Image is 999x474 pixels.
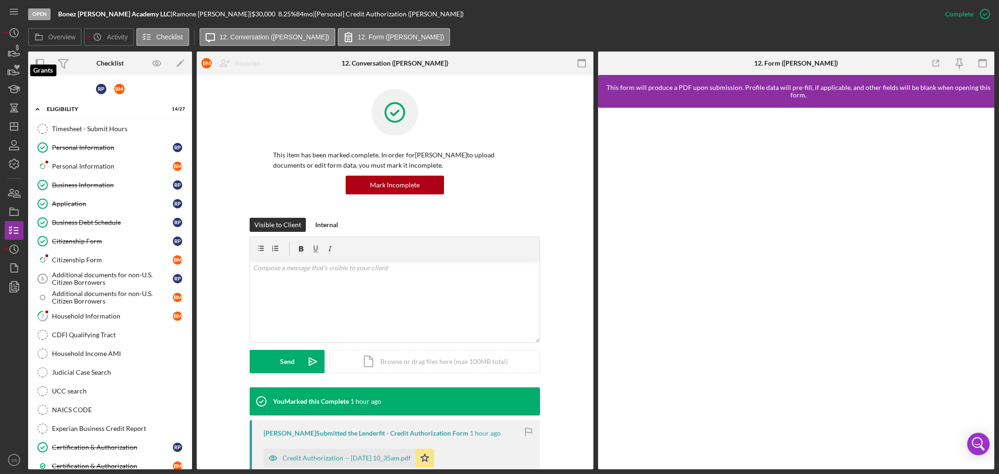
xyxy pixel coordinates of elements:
[52,125,187,133] div: Timesheet - Submit Hours
[607,117,986,460] iframe: Lenderfit form
[173,311,182,321] div: B M
[33,307,187,326] a: 7Household InformationBM
[52,290,173,305] div: Additional documents for non-U.S. Citizen Borrowers
[235,54,260,73] div: Reassign
[33,438,187,457] a: Certification & AuthorizationRP
[173,274,182,283] div: R P
[173,218,182,227] div: R P
[33,382,187,400] a: UCC search
[156,33,183,41] label: Checklist
[311,218,343,232] button: Internal
[33,288,187,307] a: Additional documents for non-U.S. Citizen BorrowersBM
[136,28,189,46] button: Checklist
[28,28,81,46] button: Overview
[84,28,133,46] button: Activity
[41,313,44,319] tspan: 7
[33,213,187,232] a: Business Debt ScheduleRP
[603,84,995,99] div: This form will produce a PDF upon submission. Profile data will pre-fill, if applicable, and othe...
[11,458,17,463] text: SS
[52,181,173,189] div: Business Information
[52,219,173,226] div: Business Debt Schedule
[470,430,501,437] time: 2025-09-09 14:36
[33,138,187,157] a: Personal InformationRP
[168,106,185,112] div: 14 / 27
[52,406,187,414] div: NAICS CODE
[250,218,306,232] button: Visible to Client
[33,326,187,344] a: CDFI Qualifying Tract
[52,312,173,320] div: Household Information
[33,176,187,194] a: Business InformationRP
[52,163,173,170] div: Personal Information
[52,444,173,451] div: Certification & Authorization
[33,157,187,176] a: Personal InformationBM
[52,369,187,376] div: Judicial Case Search
[264,449,434,467] button: Credit Authorization -- [DATE] 10_35am.pdf
[33,194,187,213] a: ApplicationRP
[52,331,187,339] div: CDFI Qualifying Tract
[197,54,270,73] button: BMReassign
[33,119,187,138] a: Timesheet - Submit Hours
[282,454,411,462] div: Credit Authorization -- [DATE] 10_35am.pdf
[254,218,301,232] div: Visible to Client
[296,10,313,18] div: 84 mo
[273,398,349,405] div: You Marked this Complete
[52,425,187,432] div: Experian Business Credit Report
[370,176,420,194] div: Mark Incomplete
[33,363,187,382] a: Judicial Case Search
[252,10,275,18] span: $30,000
[173,293,182,302] div: B M
[280,350,295,373] div: Send
[313,10,464,18] div: | [Personal] Credit Authorization ([PERSON_NAME])
[52,237,173,245] div: Citizenship Form
[52,462,173,470] div: Certification & Authorization
[107,33,127,41] label: Activity
[967,433,990,455] div: Open Intercom Messenger
[96,84,106,94] div: R P
[945,5,973,23] div: Complete
[350,398,381,405] time: 2025-09-09 14:46
[114,84,125,94] div: B M
[52,387,187,395] div: UCC search
[58,10,172,18] div: |
[58,10,170,18] b: Bonez [PERSON_NAME] Academy LLC
[200,28,335,46] button: 12. Conversation ([PERSON_NAME])
[278,10,296,18] div: 8.25 %
[28,8,51,20] div: Open
[41,276,44,281] tspan: 6
[33,251,187,269] a: Citizenship FormBM
[264,430,468,437] div: [PERSON_NAME] Submitted the Lenderfit - Credit Authorization Form
[173,237,182,246] div: R P
[936,5,994,23] button: Complete
[33,344,187,363] a: Household Income AMI
[346,176,444,194] button: Mark Incomplete
[5,451,23,469] button: SS
[173,461,182,471] div: B M
[220,33,329,41] label: 12. Conversation ([PERSON_NAME])
[338,28,450,46] button: 12. Form ([PERSON_NAME])
[48,33,75,41] label: Overview
[201,58,212,68] div: B M
[47,106,162,112] div: Eligibility
[173,180,182,190] div: R P
[273,150,517,171] p: This item has been marked complete. In order for [PERSON_NAME] to upload documents or edit form d...
[52,200,173,207] div: Application
[754,59,838,67] div: 12. Form ([PERSON_NAME])
[250,350,325,373] button: Send
[173,162,182,171] div: B M
[341,59,448,67] div: 12. Conversation ([PERSON_NAME])
[173,443,182,452] div: R P
[52,144,173,151] div: Personal Information
[52,271,173,286] div: Additional documents for non-U.S. Citizen Borrowers
[33,400,187,419] a: NAICS CODE
[172,10,252,18] div: Ramone [PERSON_NAME] |
[52,350,187,357] div: Household Income AMI
[173,255,182,265] div: B M
[33,269,187,288] a: 6Additional documents for non-U.S. Citizen BorrowersRP
[173,143,182,152] div: R P
[52,256,173,264] div: Citizenship Form
[358,33,444,41] label: 12. Form ([PERSON_NAME])
[96,59,124,67] div: Checklist
[315,218,338,232] div: Internal
[173,199,182,208] div: R P
[33,232,187,251] a: Citizenship FormRP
